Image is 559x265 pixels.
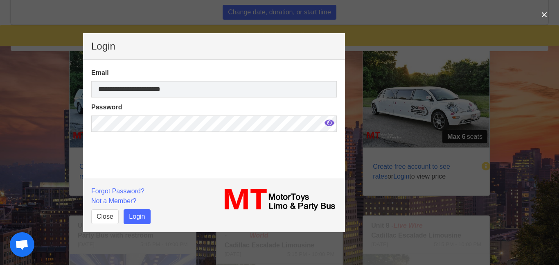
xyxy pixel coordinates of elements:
[219,186,337,213] img: MT_logo_name.png
[10,232,34,257] div: Open chat
[91,137,216,198] iframe: reCAPTCHA
[91,188,144,195] a: Forgot Password?
[91,41,337,51] p: Login
[91,102,337,112] label: Password
[124,209,150,224] button: Login
[91,197,136,204] a: Not a Member?
[91,209,119,224] button: Close
[91,68,337,78] label: Email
